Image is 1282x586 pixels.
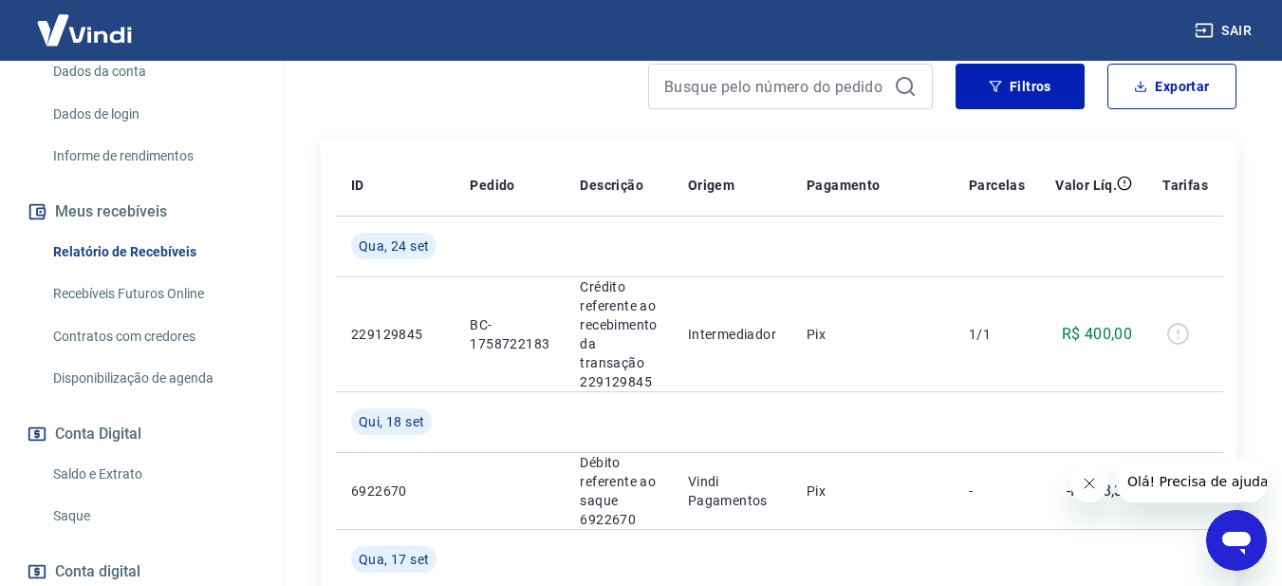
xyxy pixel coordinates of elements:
[351,325,439,344] p: 229129845
[55,558,140,585] span: Conta digital
[580,453,657,529] p: Débito referente ao saque 6922670
[969,325,1025,344] p: 1/1
[23,1,146,59] img: Vindi
[1116,461,1267,502] iframe: Mensagem da empresa
[46,95,261,134] a: Dados de login
[1206,510,1267,571] iframe: Botão para abrir a janela de mensagens
[1067,480,1133,502] p: -R$ 38,38
[46,137,261,176] a: Informe de rendimentos
[46,274,261,313] a: Recebíveis Futuros Online
[688,176,734,195] p: Origem
[580,277,657,391] p: Crédito referente ao recebimento da transação 229129845
[11,13,159,28] span: Olá! Precisa de ajuda?
[807,482,938,501] p: Pix
[46,497,261,536] a: Saque
[807,176,881,195] p: Pagamento
[1107,64,1236,109] button: Exportar
[46,455,261,494] a: Saldo e Extrato
[1162,176,1208,195] p: Tarifas
[359,550,429,569] span: Qua, 17 set
[46,233,261,272] a: Relatório de Recebíveis
[470,315,549,353] p: BC-1758722183
[580,176,643,195] p: Descrição
[359,412,424,431] span: Qui, 18 set
[23,191,261,233] button: Meus recebíveis
[23,413,261,455] button: Conta Digital
[688,325,776,344] p: Intermediador
[807,325,938,344] p: Pix
[1062,323,1133,346] p: R$ 400,00
[969,482,1025,501] p: -
[1191,13,1259,48] button: Sair
[46,317,261,356] a: Contratos com credores
[1070,464,1108,502] iframe: Fechar mensagem
[969,176,1025,195] p: Parcelas
[359,236,429,255] span: Qua, 24 set
[470,176,514,195] p: Pedido
[46,52,261,91] a: Dados da conta
[1055,176,1117,195] p: Valor Líq.
[956,64,1085,109] button: Filtros
[688,472,776,510] p: Vindi Pagamentos
[664,72,886,101] input: Busque pelo número do pedido
[351,482,439,501] p: 6922670
[46,359,261,398] a: Disponibilização de agenda
[351,176,364,195] p: ID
